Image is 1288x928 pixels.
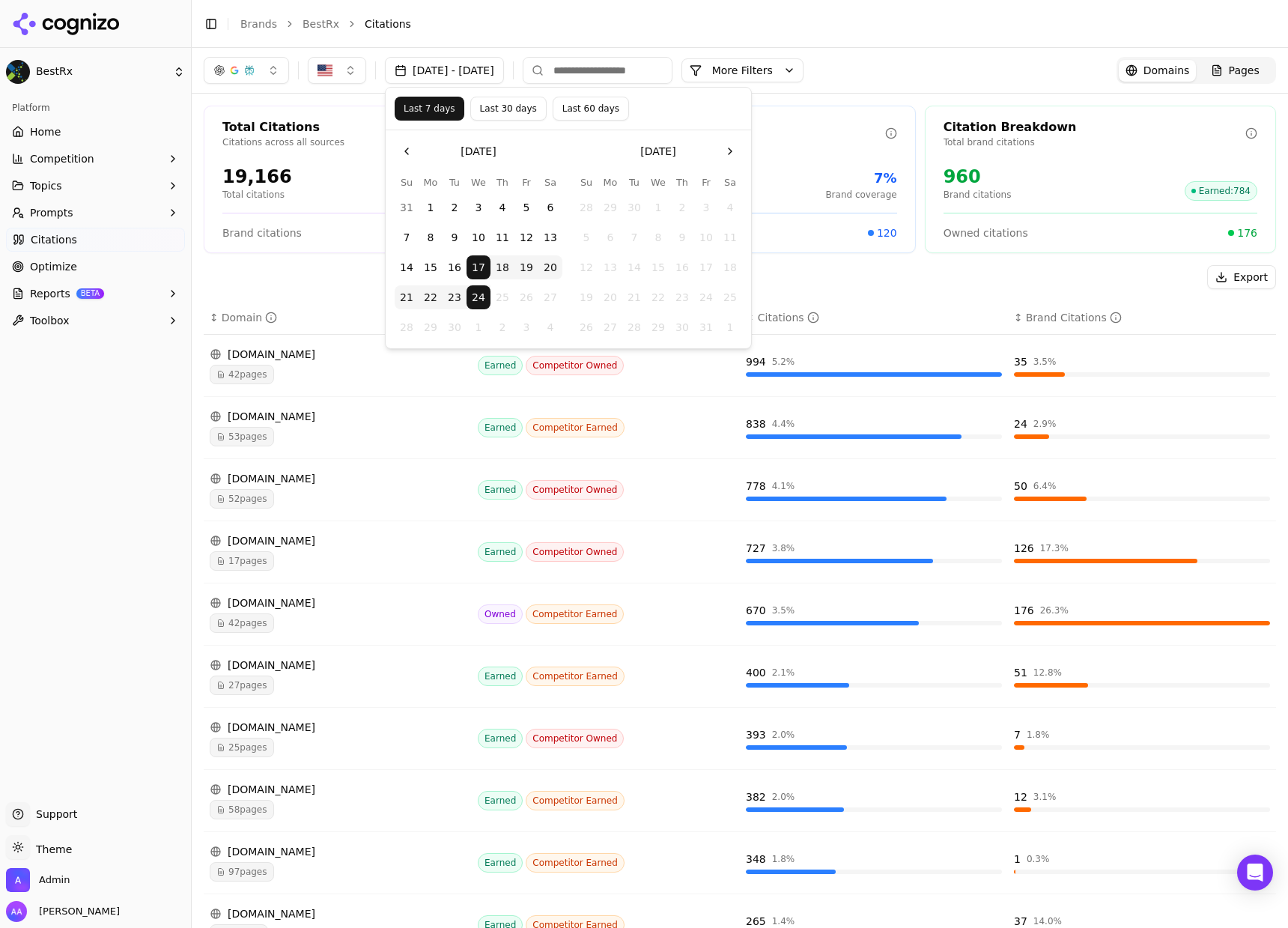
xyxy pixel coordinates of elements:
[1185,181,1257,201] span: Earned : 784
[514,175,538,189] th: Friday
[538,225,562,249] button: Saturday, September 13th, 2025
[490,175,514,189] th: Thursday
[30,178,62,193] span: Topics
[526,542,624,562] span: Competitor Owned
[478,418,523,437] span: Earned
[6,228,185,252] a: Citations
[210,862,274,882] span: 97 pages
[526,729,624,748] span: Competitor Owned
[1027,853,1050,865] div: 0.3 %
[1008,301,1276,335] th: brandCitationCount
[538,255,562,279] button: Saturday, September 20th, 2025, selected
[395,195,419,219] button: Sunday, August 31st, 2025
[395,225,419,249] button: Sunday, September 7th, 2025
[478,542,523,562] span: Earned
[222,136,524,148] p: Citations across all sources
[210,310,466,325] div: ↕Domain
[478,480,523,500] span: Earned
[210,738,274,757] span: 25 pages
[746,541,766,556] div: 727
[538,175,562,189] th: Saturday
[210,844,466,859] div: [DOMAIN_NAME]
[210,658,466,673] div: [DOMAIN_NAME]
[1014,416,1027,431] div: 24
[944,118,1245,136] div: Citation Breakdown
[478,853,523,873] span: Earned
[30,205,73,220] span: Prompts
[6,147,185,171] button: Competition
[385,57,504,84] button: [DATE] - [DATE]
[222,165,292,189] div: 19,166
[746,852,766,867] div: 348
[419,255,443,279] button: Monday, September 15th, 2025
[772,604,795,616] div: 3.5 %
[746,665,766,680] div: 400
[6,120,185,144] a: Home
[772,729,795,741] div: 2.0 %
[204,301,472,335] th: domain
[6,255,185,279] a: Optimize
[526,480,624,500] span: Competitor Owned
[1014,789,1027,804] div: 12
[30,843,72,855] span: Theme
[240,16,1246,31] nav: breadcrumb
[6,201,185,225] button: Prompts
[1014,665,1027,680] div: 51
[31,232,77,247] span: Citations
[365,16,411,31] span: Citations
[478,604,523,624] span: Owned
[210,365,274,384] span: 42 pages
[478,356,523,375] span: Earned
[514,255,538,279] button: Friday, September 19th, 2025, selected
[574,175,598,189] th: Sunday
[694,175,718,189] th: Friday
[210,676,274,695] span: 27 pages
[443,225,467,249] button: Tuesday, September 9th, 2025
[1014,310,1270,325] div: ↕Brand Citations
[526,853,625,873] span: Competitor Earned
[1033,791,1057,803] div: 3.1 %
[772,418,795,430] div: 4.4 %
[772,542,795,554] div: 3.8 %
[478,791,523,810] span: Earned
[210,595,466,610] div: [DOMAIN_NAME]
[825,189,896,201] p: Brand coverage
[210,720,466,735] div: [DOMAIN_NAME]
[670,175,694,189] th: Thursday
[1014,354,1027,369] div: 35
[210,906,466,921] div: [DOMAIN_NAME]
[395,139,419,163] button: Go to the Previous Month
[395,175,562,339] table: September 2025
[490,255,514,279] button: Thursday, September 18th, 2025, selected
[681,58,804,82] button: More Filters
[538,195,562,219] button: Saturday, September 6th, 2025
[6,96,185,120] div: Platform
[467,255,490,279] button: Wednesday, September 17th, 2025, selected
[210,800,274,819] span: 58 pages
[1033,418,1057,430] div: 2.9 %
[944,165,1012,189] div: 960
[944,136,1245,148] p: Total brand citations
[772,791,795,803] div: 2.0 %
[526,791,625,810] span: Competitor Earned
[598,175,622,189] th: Monday
[746,603,766,618] div: 670
[526,418,625,437] span: Competitor Earned
[6,60,30,84] img: BestRx
[1014,541,1034,556] div: 126
[1237,225,1257,240] span: 176
[30,259,77,274] span: Optimize
[443,195,467,219] button: Tuesday, September 2nd, 2025
[210,613,274,633] span: 42 pages
[419,225,443,249] button: Monday, September 8th, 2025
[443,285,467,309] button: Tuesday, September 23rd, 2025, selected
[222,189,292,201] p: Total citations
[1040,604,1069,616] div: 26.3 %
[1229,63,1260,78] span: Pages
[718,139,742,163] button: Go to the Next Month
[944,189,1012,201] p: Brand citations
[746,789,766,804] div: 382
[395,285,419,309] button: Sunday, September 21st, 2025, selected
[318,63,332,78] img: United States
[395,255,419,279] button: Sunday, September 14th, 2025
